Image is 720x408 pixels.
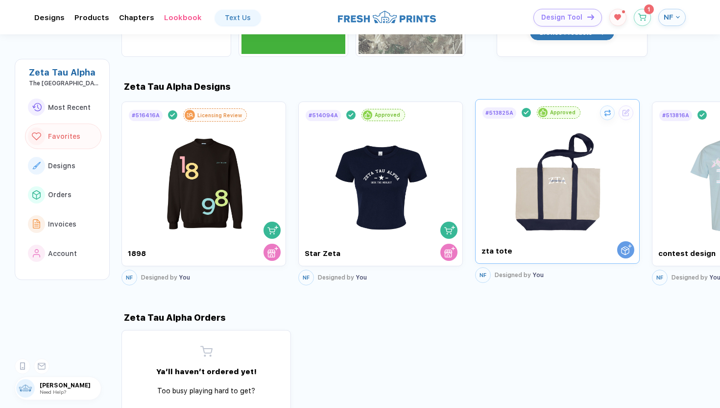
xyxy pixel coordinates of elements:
button: link to iconAccount [25,241,101,266]
div: Zeta Tau Alpha Orders [121,312,226,323]
img: store cart [267,247,278,257]
button: NF [475,267,491,283]
div: DesignsToggle dropdown menu [34,13,65,22]
span: Orders [48,191,72,199]
div: ProductsToggle dropdown menu [74,13,109,22]
div: You [495,272,544,279]
div: #516416ALicensing Reviewshopping cartstore cart 1898NFDesigned by You [121,99,286,288]
div: # 516416A [132,112,160,119]
button: Order with a Sales Rep [617,241,634,258]
button: Design Toolicon [533,9,602,26]
button: store cart [440,244,457,261]
img: link to icon [32,132,41,141]
sup: 1 [622,10,625,13]
button: link to iconFavorites [25,124,101,149]
button: store cart [264,244,281,261]
div: # 514094A [309,112,338,119]
div: #513825AApprovedOrder with a Sales Rep zta toteNFDesigned by You [475,99,640,288]
a: Text Us [215,10,261,25]
img: link to icon [33,219,41,229]
button: shopping cart [264,222,281,239]
button: NF [121,270,137,285]
span: Designs [48,162,75,170]
span: Design Tool [541,13,582,22]
span: NF [664,13,673,22]
button: NF [298,270,314,285]
div: # 513825A [485,110,513,116]
img: shopping cart [444,225,455,235]
div: LookbookToggle dropdown menu chapters [164,13,202,22]
span: 1 [648,6,650,12]
img: user profile [16,379,35,398]
img: store cart [444,247,455,257]
div: Star Zeta [305,249,386,258]
span: Designed by [141,274,177,281]
div: You [141,274,190,281]
span: NF [480,272,486,279]
button: shopping cart [440,222,457,239]
div: 1898 [128,249,210,258]
div: The University of Texas at San Antonio [29,80,101,87]
span: Designed by [495,272,531,279]
img: logo [338,9,436,25]
span: Most Recent [48,103,91,111]
img: link to icon [32,162,41,169]
div: Ya’ll haven’t ordered yet! [147,367,265,376]
button: link to iconInvoices [25,211,101,237]
span: NF [303,275,310,281]
div: #514094AApprovedshopping cartstore cart Star ZetaNFDesigned by You [298,99,463,288]
img: shopping cart [267,225,278,235]
span: Account [48,250,77,257]
div: zta tote [481,247,563,255]
div: Licensing Review [197,112,242,118]
img: 5152cd14-db07-4c2d-bb19-cf652c10e051_nt_front_1757357223902.jpg [149,122,259,237]
button: NF [652,270,668,285]
span: Favorites [48,132,80,140]
button: NF [658,9,686,26]
img: f3e7d76e-7496-43d2-a9e9-e7d0e8dc5c28_nt_front_1756772586292.jpg [503,120,613,235]
div: Too busy playing hard to get? [147,386,265,396]
button: link to iconMost Recent [25,95,101,120]
img: link to icon [32,190,41,199]
span: Need Help? [40,389,66,395]
div: Zeta Tau Alpha Designs [121,81,231,92]
img: 2cd5450a-8d1c-4c3c-8493-db9b96816b57_nt_front_1756836341279.jpg [326,122,436,237]
div: Text Us [225,14,251,22]
button: link to iconDesigns [25,153,101,178]
span: NF [656,275,663,281]
div: # 513816A [662,112,689,119]
div: ChaptersToggle dropdown menu chapters [119,13,154,22]
img: link to icon [33,249,41,258]
img: link to icon [32,103,42,111]
div: Zeta Tau Alpha [29,67,101,77]
img: Order with a Sales Rep [621,244,632,255]
span: Designed by [672,274,708,281]
div: Lookbook [164,13,202,22]
button: link to iconOrders [25,182,101,208]
span: Invoices [48,220,76,228]
sup: 1 [644,4,654,14]
img: icon [587,14,594,20]
span: [PERSON_NAME] [40,382,101,389]
div: You [318,274,367,281]
span: NF [126,275,133,281]
span: Designed by [318,274,354,281]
